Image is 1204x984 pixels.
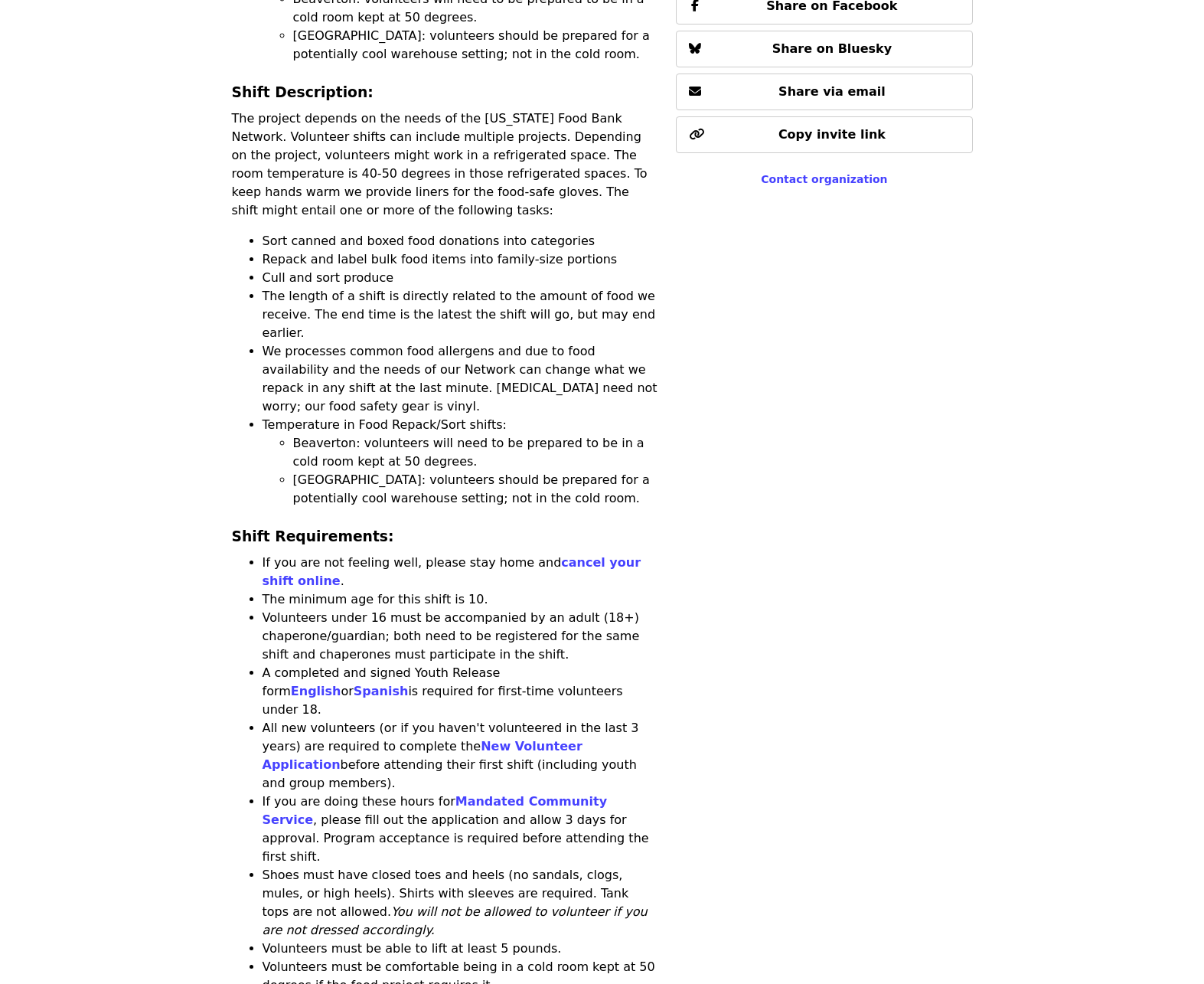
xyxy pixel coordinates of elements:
[263,342,658,416] li: We processes common food allergens and due to food availability and the needs of our Network can ...
[263,719,658,793] li: All new volunteers (or if you haven't volunteered in the last 3 years) are required to complete t...
[354,684,409,698] a: Spanish
[263,739,582,772] a: New Volunteer Application
[263,940,658,958] li: Volunteers must be able to lift at least 5 pounds.
[263,904,648,937] em: You will not be allowed to volunteer if you are not dressed accordingly.
[778,127,886,142] span: Copy invite link
[263,416,658,508] li: Temperature in Food Repack/Sort shifts:
[293,27,658,64] li: [GEOGRAPHIC_DATA]: volunteers should be prepared for a potentially cool warehouse setting; not in...
[232,110,658,220] p: The project depends on the needs of the [US_STATE] Food Bank Network. Volunteer shifts can includ...
[263,664,658,719] li: A completed and signed Youth Release form or is required for first-time volunteers under 18.
[263,590,658,609] li: The minimum age for this shift is 10.
[263,793,658,866] li: If you are doing these hours for , please fill out the application and allow 3 days for approval....
[778,84,886,99] span: Share via email
[263,555,641,588] a: cancel your shift online
[761,173,887,185] a: Contact organization
[263,269,658,287] li: Cull and sort produce
[263,232,658,250] li: Sort canned and boxed food donations into categories
[263,554,658,590] li: If you are not feeling well, please stay home and .
[232,84,374,100] strong: Shift Description:
[263,609,658,664] li: Volunteers under 16 must be accompanied by an adult (18+) chaperone/guardian; both need to be reg...
[293,434,658,471] li: Beaverton: volunteers will need to be prepared to be in a cold room kept at 50 degrees.
[232,528,394,544] strong: Shift Requirements:
[263,794,608,827] a: Mandated Community Service
[263,287,658,342] li: The length of a shift is directly related to the amount of food we receive. The end time is the l...
[676,116,972,153] button: Copy invite link
[676,74,972,110] button: Share via email
[293,471,658,508] li: [GEOGRAPHIC_DATA]: volunteers should be prepared for a potentially cool warehouse setting; not in...
[772,41,892,56] span: Share on Bluesky
[676,31,972,67] button: Share on Bluesky
[291,684,341,698] a: English
[263,250,658,269] li: Repack and label bulk food items into family-size portions
[263,866,658,940] li: Shoes must have closed toes and heels (no sandals, clogs, mules, or high heels). Shirts with slee...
